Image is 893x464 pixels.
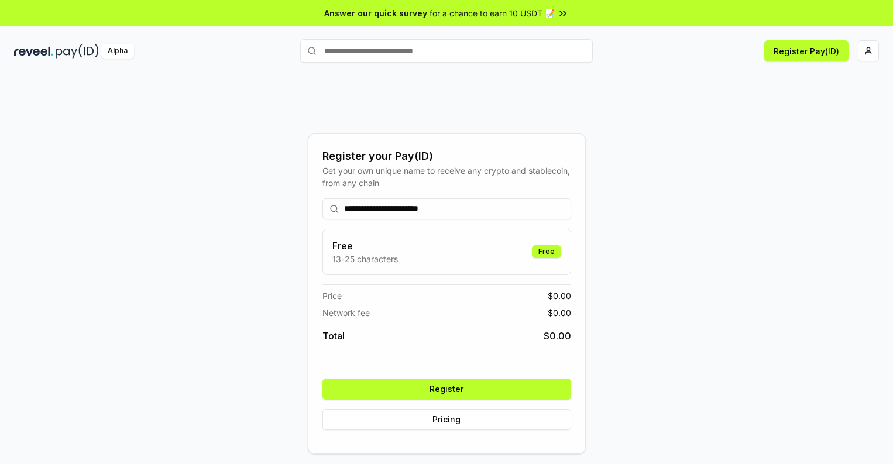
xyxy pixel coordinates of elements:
[548,307,571,319] span: $ 0.00
[332,253,398,265] p: 13-25 characters
[101,44,134,59] div: Alpha
[322,379,571,400] button: Register
[324,7,427,19] span: Answer our quick survey
[322,148,571,164] div: Register your Pay(ID)
[322,409,571,430] button: Pricing
[322,329,345,343] span: Total
[332,239,398,253] h3: Free
[56,44,99,59] img: pay_id
[764,40,849,61] button: Register Pay(ID)
[544,329,571,343] span: $ 0.00
[322,307,370,319] span: Network fee
[532,245,561,258] div: Free
[548,290,571,302] span: $ 0.00
[322,290,342,302] span: Price
[430,7,555,19] span: for a chance to earn 10 USDT 📝
[14,44,53,59] img: reveel_dark
[322,164,571,189] div: Get your own unique name to receive any crypto and stablecoin, from any chain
